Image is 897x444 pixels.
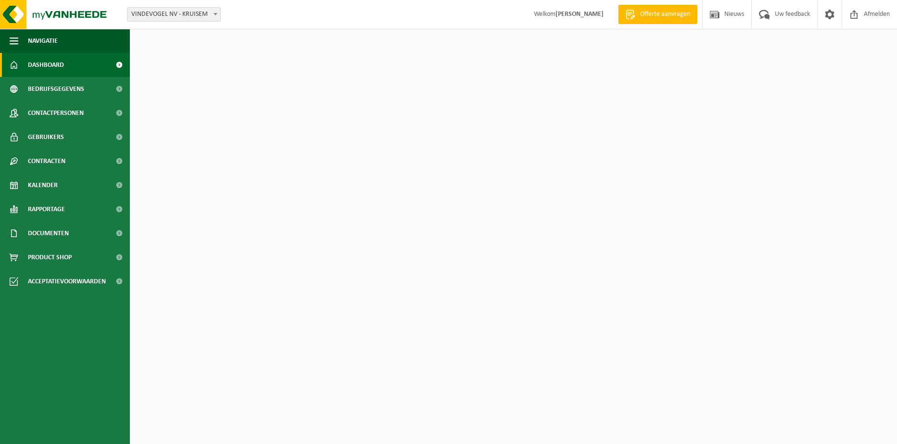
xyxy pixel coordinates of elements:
[618,5,697,24] a: Offerte aanvragen
[28,197,65,221] span: Rapportage
[556,11,604,18] strong: [PERSON_NAME]
[28,221,69,245] span: Documenten
[127,7,221,22] span: VINDEVOGEL NV - KRUISEM
[28,53,64,77] span: Dashboard
[28,125,64,149] span: Gebruikers
[28,149,65,173] span: Contracten
[28,269,106,293] span: Acceptatievoorwaarden
[28,173,58,197] span: Kalender
[638,10,693,19] span: Offerte aanvragen
[127,8,220,21] span: VINDEVOGEL NV - KRUISEM
[28,29,58,53] span: Navigatie
[28,77,84,101] span: Bedrijfsgegevens
[28,245,72,269] span: Product Shop
[28,101,84,125] span: Contactpersonen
